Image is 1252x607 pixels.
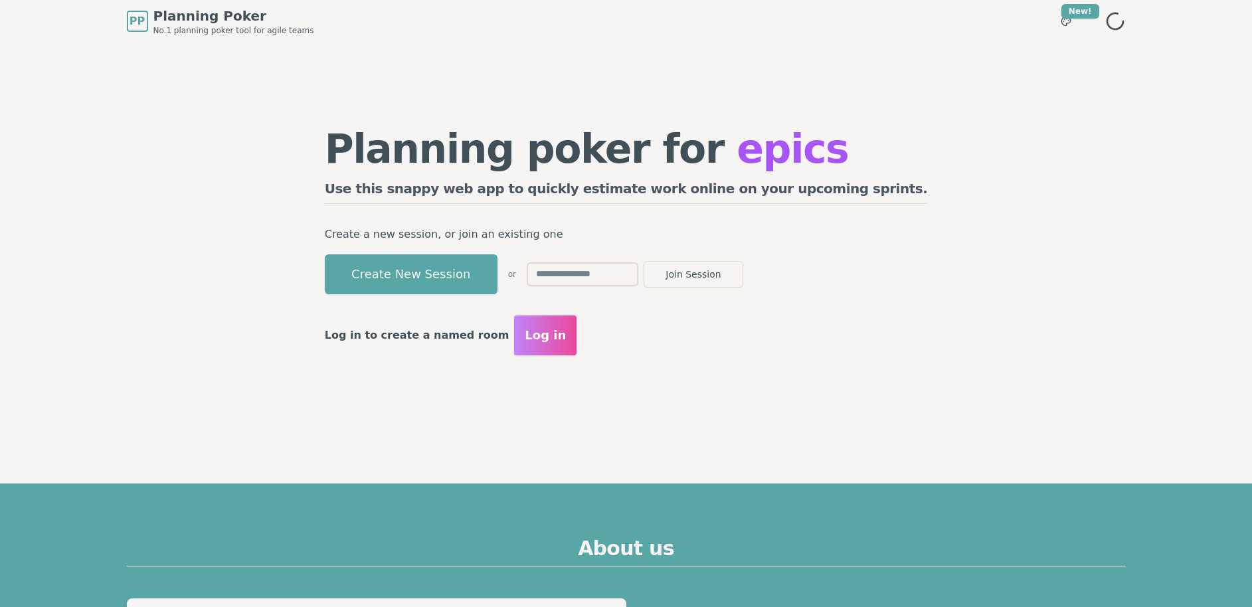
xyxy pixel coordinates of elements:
[737,126,848,172] span: epics
[508,269,516,280] span: or
[514,315,577,355] button: Log in
[325,129,928,169] h1: Planning poker for
[325,254,497,294] button: Create New Session
[127,7,314,36] a: PPPlanning PokerNo.1 planning poker tool for agile teams
[325,179,928,204] h2: Use this snappy web app to quickly estimate work online on your upcoming sprints.
[153,7,314,25] span: Planning Poker
[1061,4,1099,19] div: New!
[644,261,743,288] button: Join Session
[130,13,145,29] span: PP
[1054,9,1078,33] button: New!
[127,537,1126,566] h2: About us
[325,326,509,345] p: Log in to create a named room
[325,225,928,244] p: Create a new session, or join an existing one
[525,326,566,345] span: Log in
[153,25,314,36] span: No.1 planning poker tool for agile teams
